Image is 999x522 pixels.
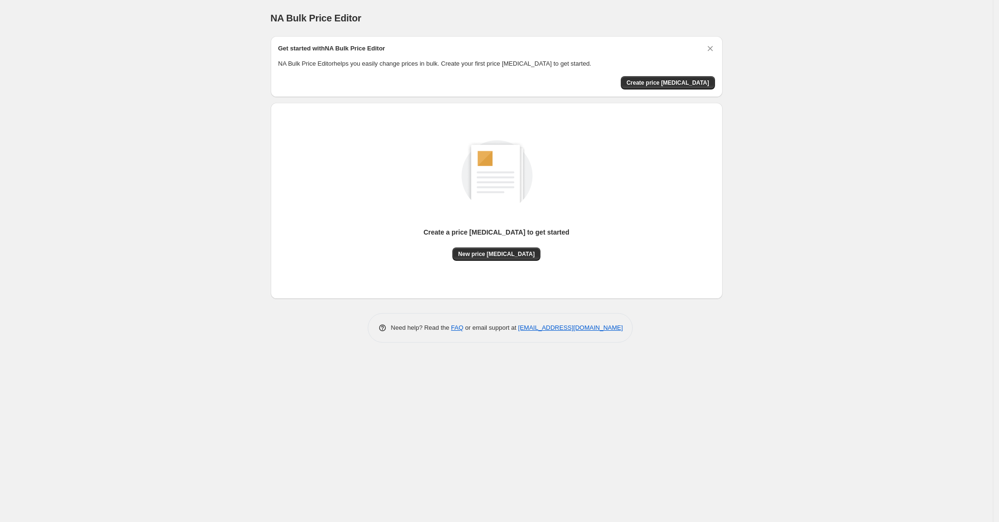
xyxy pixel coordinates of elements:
span: New price [MEDICAL_DATA] [458,250,535,258]
button: New price [MEDICAL_DATA] [452,247,540,261]
span: Need help? Read the [391,324,451,331]
span: or email support at [463,324,518,331]
span: Create price [MEDICAL_DATA] [627,79,709,87]
h2: Get started with NA Bulk Price Editor [278,44,385,53]
span: NA Bulk Price Editor [271,13,362,23]
a: FAQ [451,324,463,331]
a: [EMAIL_ADDRESS][DOMAIN_NAME] [518,324,623,331]
p: Create a price [MEDICAL_DATA] to get started [423,227,569,237]
button: Dismiss card [705,44,715,53]
button: Create price change job [621,76,715,89]
p: NA Bulk Price Editor helps you easily change prices in bulk. Create your first price [MEDICAL_DAT... [278,59,715,69]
